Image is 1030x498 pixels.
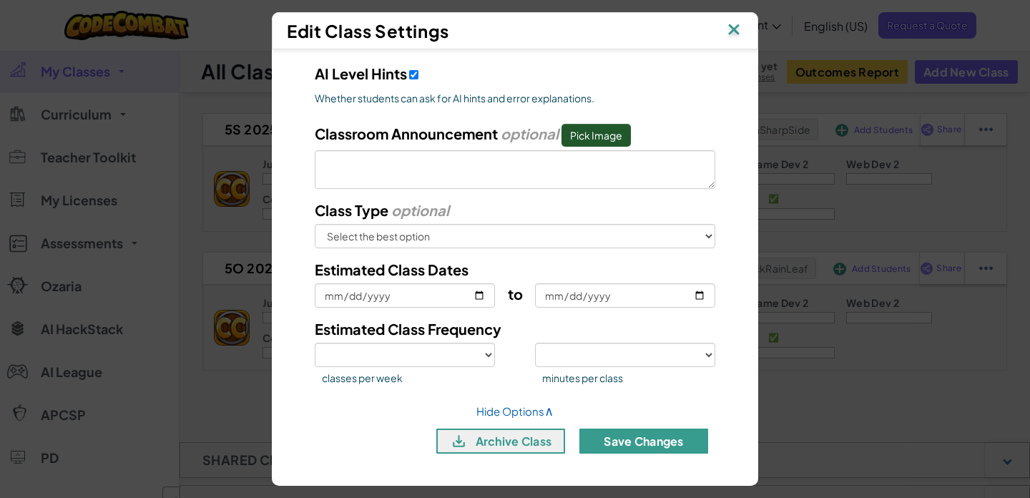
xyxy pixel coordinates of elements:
img: IconArchive.svg [450,432,468,450]
span: to [508,285,523,303]
span: AI Level Hints [315,64,407,82]
span: Class Type [315,201,388,219]
button: Save Changes [579,429,708,454]
span: Estimated Class Frequency [315,320,501,338]
span: Whether students can ask for AI hints and error explanations. [315,91,715,105]
button: Classroom Announcement optional [561,124,631,147]
span: Classroom Announcement [315,125,498,142]
button: archive class [436,429,565,454]
span: ∧ [544,402,554,419]
span: classes per week [322,371,495,385]
span: Estimated Class Dates [315,260,469,278]
a: Hide Options [476,404,554,418]
i: optional [501,125,559,142]
i: optional [391,201,449,219]
span: minutes per class [542,371,715,385]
